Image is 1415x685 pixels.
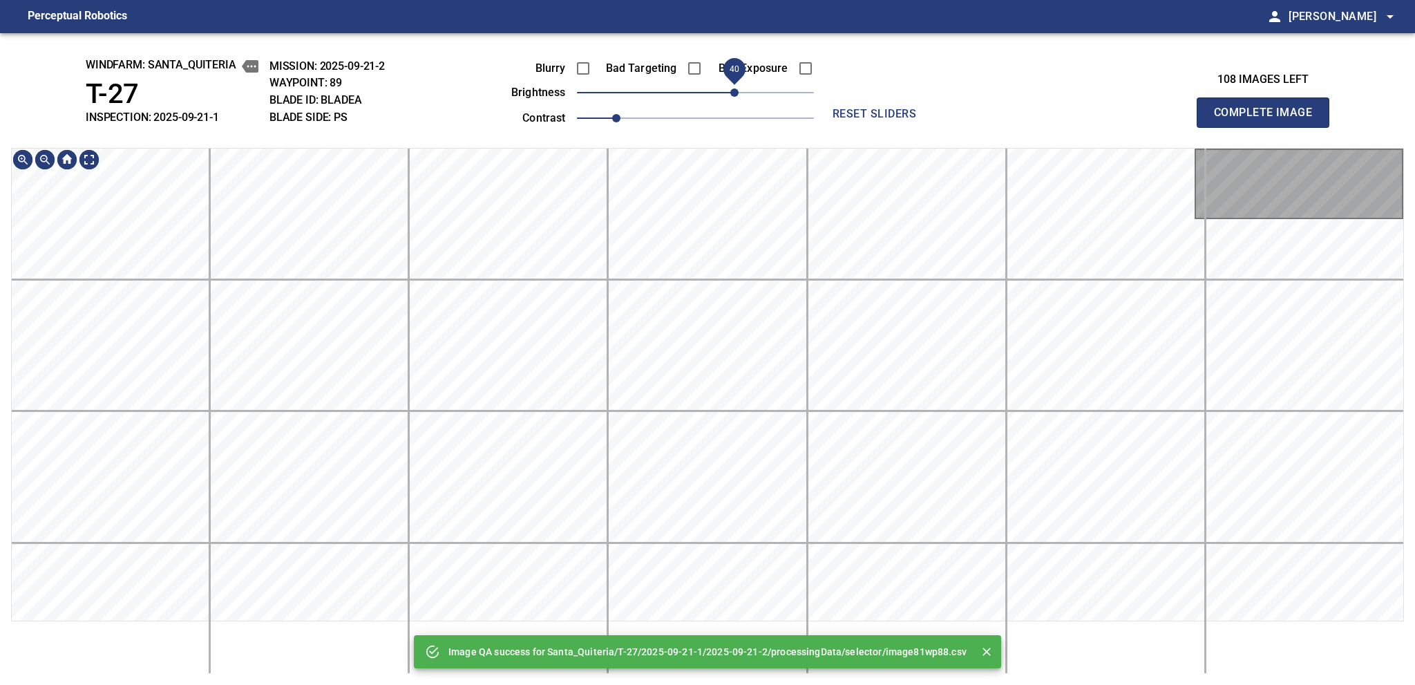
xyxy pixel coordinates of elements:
span: reset sliders [825,104,924,124]
h2: BLADE ID: bladeA [269,93,385,106]
img: Go home [56,149,78,171]
img: Toggle full page [78,149,100,171]
h2: windfarm: Santa_Quiteria [86,58,258,75]
label: contrast [488,113,566,124]
h2: MISSION: 2025-09-21-2 [269,59,385,73]
button: [PERSON_NAME] [1283,3,1398,30]
label: Bad Targeting [600,63,677,74]
h3: 108 images left [1197,73,1329,86]
button: Complete Image [1197,97,1329,128]
label: Blurry [488,63,566,74]
img: Zoom out [34,149,56,171]
button: Close [978,643,996,661]
p: Image QA success for Santa_Quiteria/T-27/2025-09-21-1/2025-09-21-2/processingData/selector/image8... [448,645,967,659]
span: Complete Image [1212,103,1314,122]
span: [PERSON_NAME] [1289,7,1398,26]
h2: WAYPOINT: 89 [269,76,385,89]
span: 40 [730,64,739,74]
h2: BLADE SIDE: PS [269,111,385,124]
label: brightness [488,87,566,98]
label: Bad Exposure [711,63,788,74]
span: person [1266,8,1283,25]
h1: T-27 [86,78,258,111]
span: arrow_drop_down [1382,8,1398,25]
button: copy message details [242,58,258,75]
h2: INSPECTION: 2025-09-21-1 [86,111,258,124]
figcaption: Perceptual Robotics [28,6,127,28]
button: reset sliders [819,100,930,128]
img: Zoom in [12,149,34,171]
